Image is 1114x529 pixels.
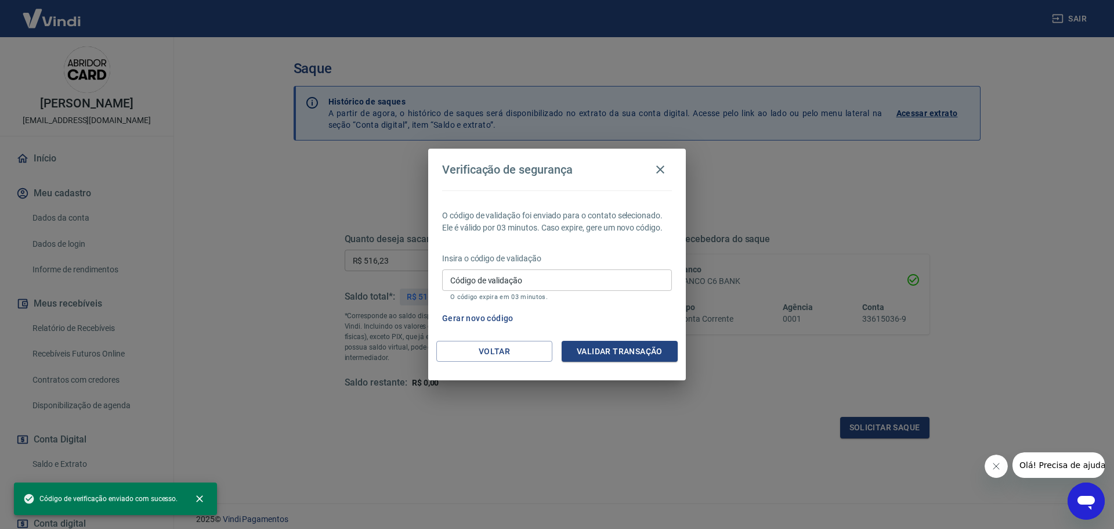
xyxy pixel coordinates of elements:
button: Voltar [436,341,552,362]
iframe: Mensagem da empresa [1012,452,1105,478]
p: O código de validação foi enviado para o contato selecionado. Ele é válido por 03 minutos. Caso e... [442,210,672,234]
iframe: Botão para abrir a janela de mensagens [1068,483,1105,520]
span: Olá! Precisa de ajuda? [7,8,97,17]
span: Código de verificação enviado com sucesso. [23,493,178,505]
iframe: Fechar mensagem [985,455,1008,478]
p: O código expira em 03 minutos. [450,293,664,301]
button: Gerar novo código [437,308,518,329]
h4: Verificação de segurança [442,163,573,177]
p: Insira o código de validação [442,253,672,265]
button: close [187,486,212,512]
button: Validar transação [562,341,678,362]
